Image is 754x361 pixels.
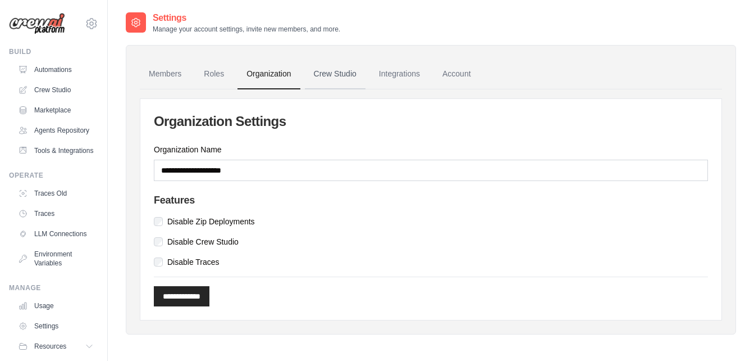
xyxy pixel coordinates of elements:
[13,184,98,202] a: Traces Old
[154,112,708,130] h2: Organization Settings
[153,25,340,34] p: Manage your account settings, invite new members, and more.
[13,121,98,139] a: Agents Repository
[9,283,98,292] div: Manage
[153,11,340,25] h2: Settings
[305,59,365,89] a: Crew Studio
[13,317,98,335] a: Settings
[34,342,66,351] span: Resources
[13,81,98,99] a: Crew Studio
[13,61,98,79] a: Automations
[154,195,708,207] h4: Features
[13,245,98,272] a: Environment Variables
[13,205,98,223] a: Traces
[13,142,98,160] a: Tools & Integrations
[9,47,98,56] div: Build
[13,225,98,243] a: LLM Connections
[167,256,220,268] label: Disable Traces
[433,59,480,89] a: Account
[9,171,98,180] div: Operate
[140,59,190,89] a: Members
[237,59,300,89] a: Organization
[167,216,255,227] label: Disable Zip Deployments
[370,59,429,89] a: Integrations
[13,297,98,315] a: Usage
[13,101,98,119] a: Marketplace
[13,337,98,355] button: Resources
[9,13,65,35] img: Logo
[195,59,233,89] a: Roles
[167,236,239,247] label: Disable Crew Studio
[154,144,708,155] label: Organization Name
